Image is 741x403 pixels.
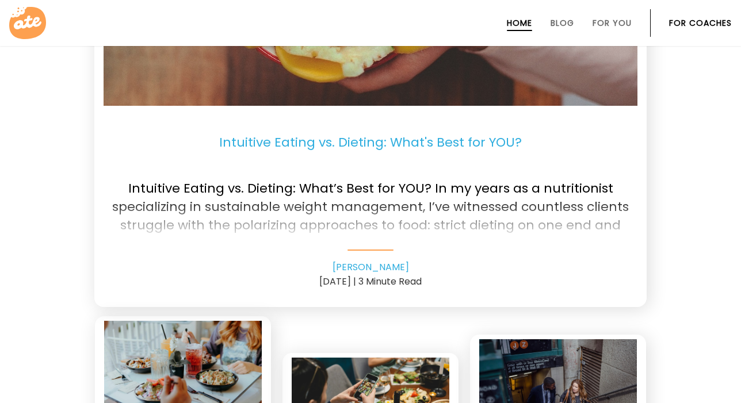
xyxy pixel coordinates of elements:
p: Intuitive Eating vs. Dieting: What’s Best for YOU? In my years as a nutritionist specializing in ... [104,170,637,235]
a: For Coaches [669,18,732,28]
a: [PERSON_NAME] [333,260,409,274]
a: Blog [551,18,574,28]
div: [DATE] | 3 Minute Read [104,274,637,289]
p: Intuitive Eating vs. Dieting: What's Best for YOU? [104,115,637,170]
a: For You [593,18,632,28]
a: Home [507,18,532,28]
a: Intuitive Eating vs. Dieting: What's Best for YOU? Intuitive Eating vs. Dieting: What’s Best for ... [104,115,637,251]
